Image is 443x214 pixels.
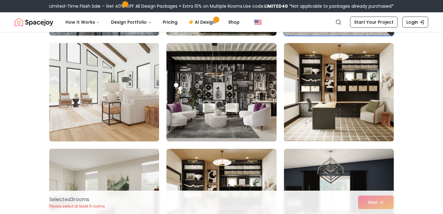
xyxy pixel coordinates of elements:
button: Design Portfolio [106,16,157,28]
p: Selected 3 room s [49,196,105,203]
a: Pricing [158,16,182,28]
img: Room room-64 [46,41,162,144]
nav: Global [15,12,428,32]
a: Shop [223,16,245,28]
img: Spacejoy Logo [15,16,53,28]
a: AI Design [184,16,222,28]
button: How It Works [61,16,105,28]
b: LIMITED40 [264,3,288,9]
img: Room room-66 [284,43,394,141]
img: Room room-65 [166,43,276,141]
span: *Not applicable to packages already purchased* [288,3,394,9]
a: Spacejoy [15,16,53,28]
img: United States [254,18,262,26]
nav: Main [61,16,245,28]
a: Login [402,17,428,28]
div: Limited-Time Flash Sale – Get 40% OFF All Design Packages + Extra 10% on Multiple Rooms. [49,3,394,9]
p: Please select at least 5 rooms [49,204,105,209]
span: Use code: [243,3,288,9]
a: Start Your Project [350,17,397,28]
